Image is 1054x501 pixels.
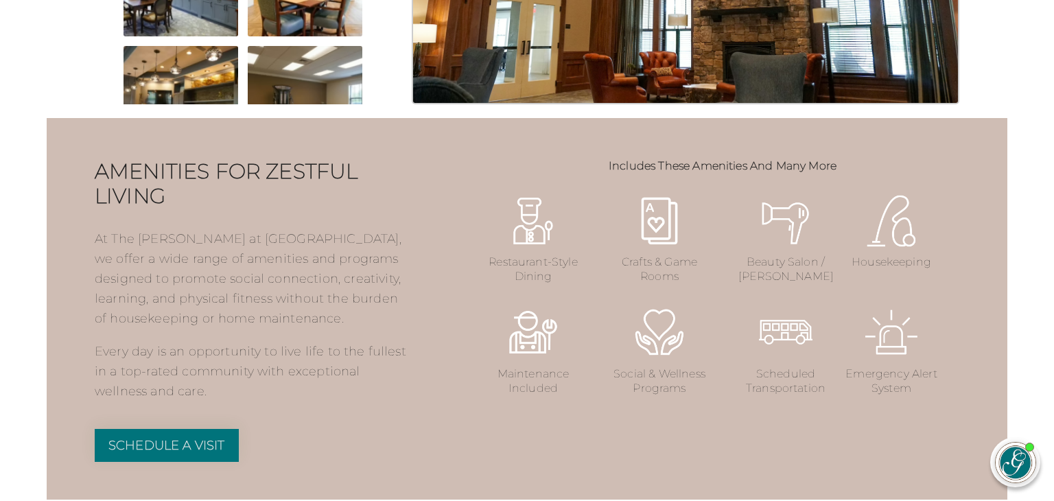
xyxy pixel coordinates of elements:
[95,429,239,462] a: Schedule a Visit
[632,305,687,360] img: Social & Wellness Programs
[782,133,1040,424] iframe: iframe
[486,255,581,284] p: Restaurant-Style Dining
[612,367,707,396] p: Social & Wellness Programs
[95,229,410,342] p: At The [PERSON_NAME] at [GEOGRAPHIC_DATA], we offer a wide range of amenities and programs design...
[486,367,581,396] p: Maintenance Included
[506,194,561,248] img: Restaurant-Style Dining
[758,194,813,248] img: Beauty Salon / Barber
[738,367,833,396] p: Scheduled Transportation
[486,159,959,172] h3: Includes These Amenities And Many More
[632,194,687,248] img: Crafts & Game Rooms
[506,305,561,360] img: Maintenance Included
[95,159,410,209] h2: Amenities for Zestful Living
[758,305,813,360] img: Scheduled Transportation
[612,255,707,284] p: Crafts & Game Rooms
[996,443,1035,482] img: avatar
[738,255,833,284] p: Beauty Salon / [PERSON_NAME]
[95,342,410,401] p: Every day is an opportunity to live life to the fullest in a top-rated community with exceptional...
